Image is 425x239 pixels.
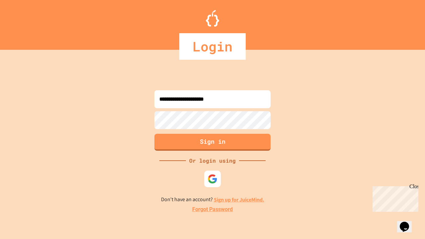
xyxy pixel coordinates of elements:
button: Sign in [154,134,271,151]
img: google-icon.svg [208,174,217,184]
a: Sign up for JuiceMind. [214,196,264,203]
iframe: chat widget [370,184,418,212]
img: Logo.svg [206,10,219,27]
div: Chat with us now!Close [3,3,46,42]
a: Forgot Password [192,205,233,213]
div: Or login using [186,157,239,165]
iframe: chat widget [397,212,418,232]
div: Login [179,33,246,60]
p: Don't have an account? [161,196,264,204]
